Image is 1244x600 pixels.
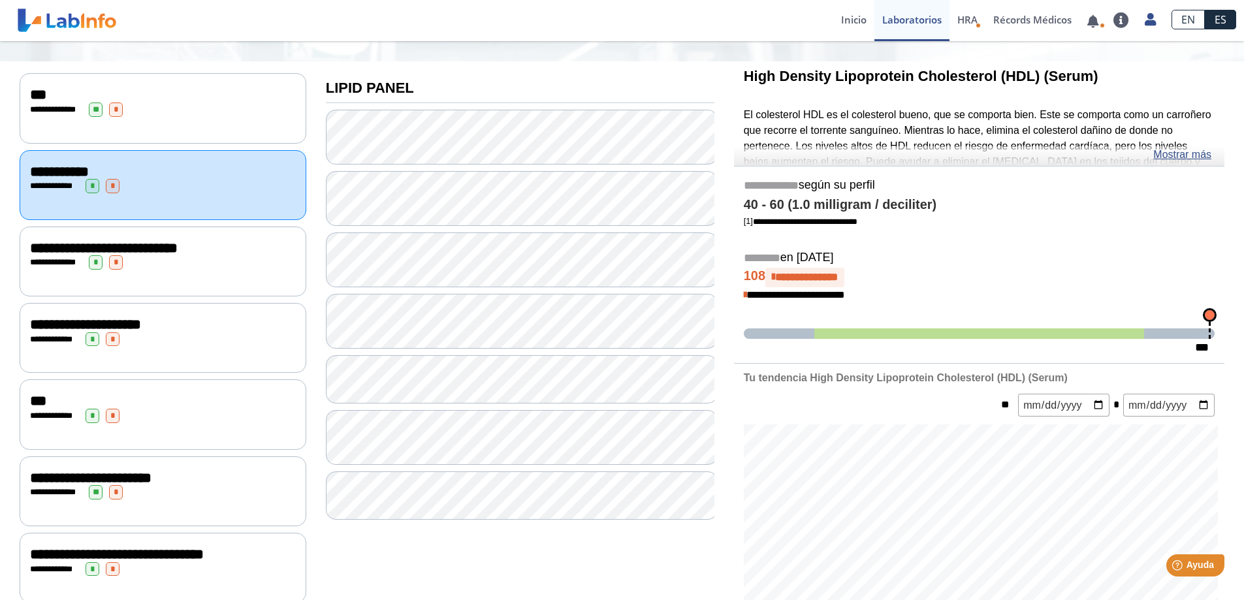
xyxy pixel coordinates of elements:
[1128,549,1230,586] iframe: Help widget launcher
[744,372,1068,383] b: Tu tendencia High Density Lipoprotein Cholesterol (HDL) (Serum)
[326,80,414,96] b: LIPID PANEL
[744,197,1215,213] h4: 40 - 60 (1.0 milligram / deciliter)
[1153,147,1211,163] a: Mostrar más
[1018,394,1109,417] input: mm/dd/yyyy
[744,216,857,226] a: [1]
[744,68,1098,84] b: High Density Lipoprotein Cholesterol (HDL) (Serum)
[1123,394,1215,417] input: mm/dd/yyyy
[744,107,1215,201] p: El colesterol HDL es el colesterol bueno, que se comporta bien. Este se comporta como un carroñer...
[744,251,1215,266] h5: en [DATE]
[1172,10,1205,29] a: EN
[957,13,978,26] span: HRA
[1205,10,1236,29] a: ES
[744,268,1215,287] h4: 108
[744,178,1215,193] h5: según su perfil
